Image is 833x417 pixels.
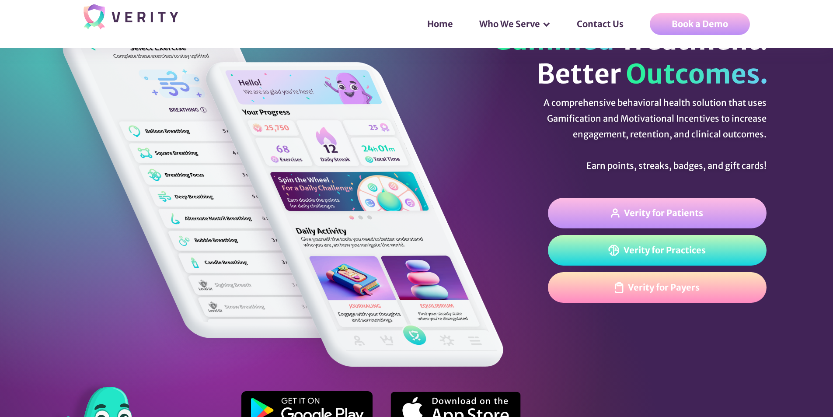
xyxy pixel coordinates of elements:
[471,11,559,37] div: Who We Serve
[548,198,767,228] a: Verity for Patients
[672,19,728,29] div: Book a Demo
[548,235,767,266] a: Verity for Practices
[493,95,767,174] div: A comprehensive behavioral health solution that uses Gamification and Motivational Incentives to ...
[624,245,706,256] div: Verity for Practices
[624,208,703,218] div: Verity for Patients
[568,11,641,37] a: Contact Us
[628,282,700,293] div: Verity for Payers
[418,11,471,37] a: Home
[650,13,750,35] a: Book a Demo
[559,2,650,46] div: Contact Us
[479,20,540,28] div: Who We Serve
[548,272,767,303] a: Verity for Payers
